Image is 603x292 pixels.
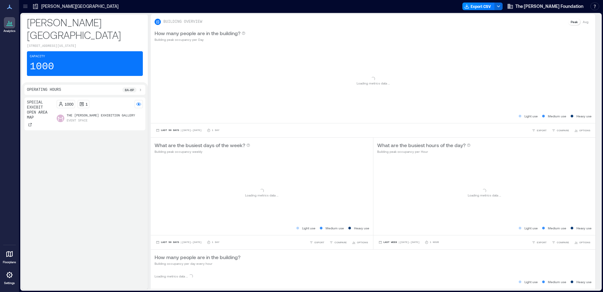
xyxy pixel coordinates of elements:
[326,226,344,231] p: Medium use
[27,16,143,41] p: [PERSON_NAME][GEOGRAPHIC_DATA]
[357,240,368,244] span: OPTIONS
[155,37,245,42] p: Building peak occupancy per Day
[27,44,143,49] p: [STREET_ADDRESS][US_STATE]
[377,141,466,149] p: What are the busiest hours of the day?
[67,113,135,118] p: The [PERSON_NAME] Exhibition Gallery
[328,239,348,245] button: COMPARE
[2,267,17,287] a: Settings
[155,127,203,134] button: Last 90 Days |[DATE]-[DATE]
[573,127,592,134] button: OPTIONS
[155,149,250,154] p: Building peak occupancy weekly
[1,246,18,266] a: Floorplans
[212,240,219,244] p: 1 Day
[557,240,569,244] span: COMPARE
[334,240,347,244] span: COMPARE
[314,240,324,244] span: EXPORT
[41,3,118,9] p: [PERSON_NAME][GEOGRAPHIC_DATA]
[583,19,588,24] p: Avg
[163,19,202,24] p: BUILDING OVERVIEW
[530,239,548,245] button: EXPORT
[524,114,538,119] p: Light use
[2,15,17,35] a: Analytics
[30,54,45,59] p: Capacity
[351,239,369,245] button: OPTIONS
[125,87,134,92] p: 8a - 6p
[4,281,15,285] p: Settings
[505,1,585,11] button: The [PERSON_NAME] Foundation
[537,240,547,244] span: EXPORT
[548,226,566,231] p: Medium use
[86,102,88,107] p: 1
[548,279,566,284] p: Medium use
[524,279,538,284] p: Light use
[524,226,538,231] p: Light use
[550,127,570,134] button: COMPARE
[155,274,188,279] p: Loading metrics data ...
[67,118,88,123] p: Event Space
[515,3,583,9] span: The [PERSON_NAME] Foundation
[377,239,421,245] button: Last Week |[DATE]-[DATE]
[530,127,548,134] button: EXPORT
[155,253,240,261] p: How many people are in the building?
[468,193,501,198] p: Loading metrics data ...
[576,114,592,119] p: Heavy use
[3,29,16,33] p: Analytics
[573,239,592,245] button: OPTIONS
[571,19,578,24] p: Peak
[430,240,439,244] p: 1 Hour
[155,239,203,245] button: Last 90 Days |[DATE]-[DATE]
[155,29,240,37] p: How many people are in the building?
[354,226,369,231] p: Heavy use
[557,128,569,132] span: COMPARE
[155,261,240,266] p: Building occupancy per day every hour
[576,226,592,231] p: Heavy use
[65,102,73,107] p: 1000
[357,81,390,86] p: Loading metrics data ...
[245,193,278,198] p: Loading metrics data ...
[3,260,16,264] p: Floorplans
[302,226,315,231] p: Light use
[579,128,590,132] span: OPTIONS
[308,239,326,245] button: EXPORT
[30,60,54,73] p: 1000
[212,128,219,132] p: 1 Day
[548,114,566,119] p: Medium use
[576,279,592,284] p: Heavy use
[579,240,590,244] span: OPTIONS
[462,3,495,10] button: Export CSV
[537,128,547,132] span: EXPORT
[27,100,54,120] p: Special Exhibit Open Area Map
[377,149,471,154] p: Building peak occupancy per Hour
[27,87,61,92] p: Operating Hours
[550,239,570,245] button: COMPARE
[155,141,245,149] p: What are the busiest days of the week?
